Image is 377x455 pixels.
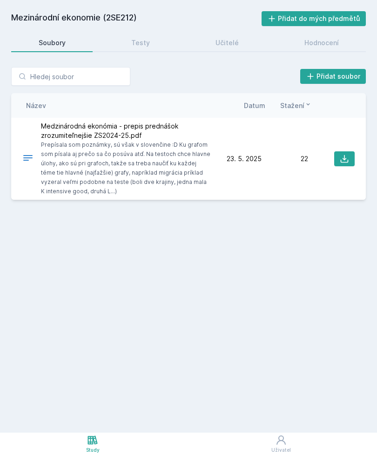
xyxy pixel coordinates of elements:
[22,152,34,166] div: PDF
[280,101,304,110] span: Stažení
[11,34,93,52] a: Soubory
[41,122,211,140] span: Medzinárodná ekonómia - prepis prednášok zrozumiteľnejšie ZS2024-25.pdf
[104,34,177,52] a: Testy
[262,11,366,26] button: Přidat do mých předmětů
[300,69,366,84] button: Přidat soubor
[215,38,239,48] div: Učitelé
[41,140,211,196] span: Prepísala som poznámky, sú však v slovenčine :D Ku grafom som písala aj prečo sa čo posúva atď. N...
[131,38,150,48] div: Testy
[39,38,66,48] div: Soubory
[26,101,46,110] button: Název
[11,67,130,86] input: Hledej soubor
[244,101,265,110] button: Datum
[11,11,262,26] h2: Mezinárodní ekonomie (2SE212)
[86,447,100,454] div: Study
[280,101,312,110] button: Stažení
[262,154,308,163] div: 22
[304,38,339,48] div: Hodnocení
[188,34,266,52] a: Učitelé
[227,154,262,163] span: 23. 5. 2025
[271,447,291,454] div: Uživatel
[277,34,366,52] a: Hodnocení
